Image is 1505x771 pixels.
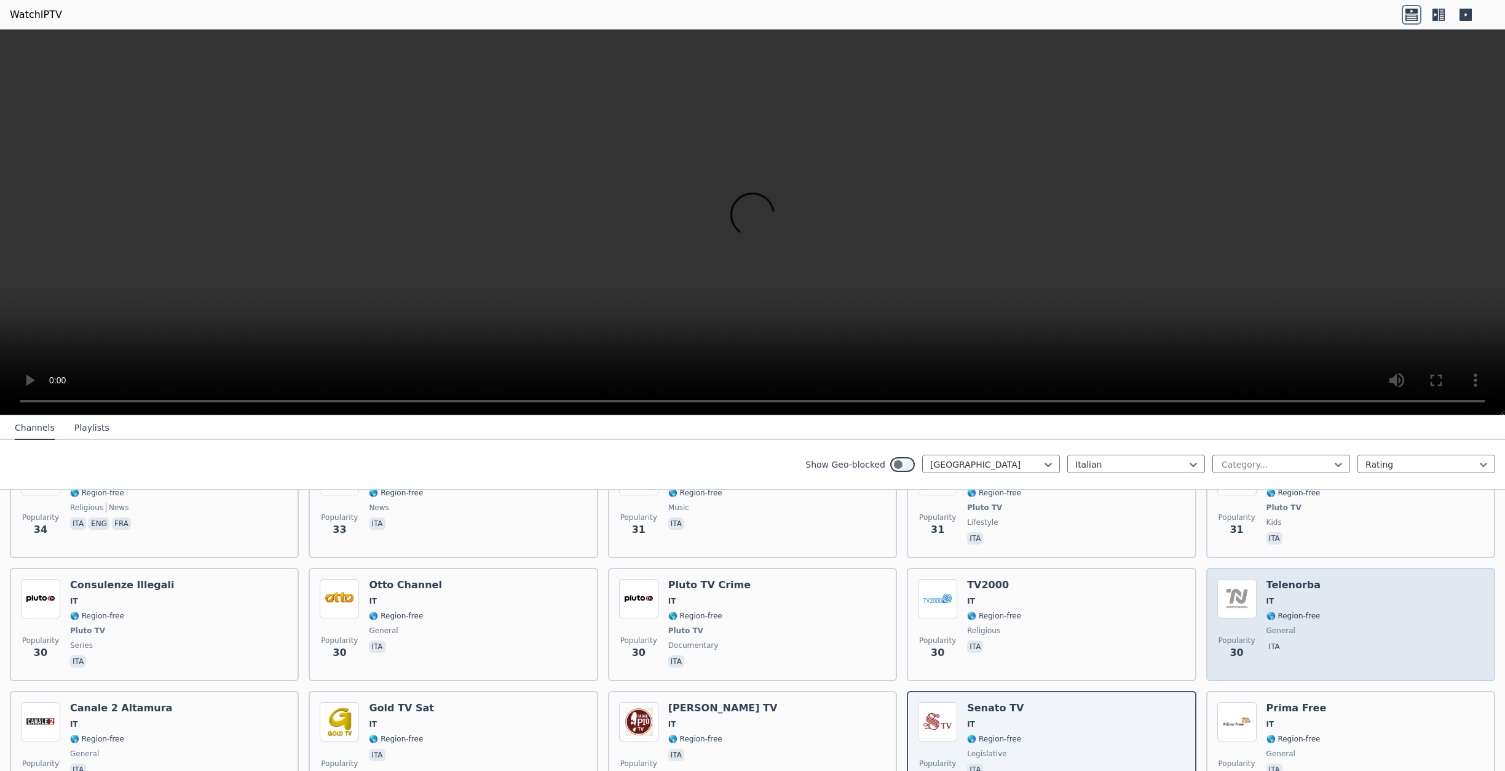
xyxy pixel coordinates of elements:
[321,636,358,645] span: Popularity
[70,719,78,729] span: IT
[369,719,377,729] span: IT
[1266,702,1327,714] h6: Prima Free
[1266,611,1321,621] span: 🌎 Region-free
[321,759,358,769] span: Popularity
[632,522,646,537] span: 31
[967,596,975,606] span: IT
[22,636,59,645] span: Popularity
[919,636,956,645] span: Popularity
[21,579,60,618] img: Consulenze Illegali
[967,749,1006,759] span: legislative
[1219,759,1255,769] span: Popularity
[967,517,998,527] span: lifestyle
[1217,702,1257,741] img: Prima Free
[919,759,956,769] span: Popularity
[321,513,358,522] span: Popularity
[369,626,398,636] span: general
[21,702,60,741] img: Canale 2 Altamura
[1266,488,1321,498] span: 🌎 Region-free
[967,488,1021,498] span: 🌎 Region-free
[668,611,722,621] span: 🌎 Region-free
[668,488,722,498] span: 🌎 Region-free
[74,417,109,440] button: Playlists
[919,513,956,522] span: Popularity
[1266,734,1321,744] span: 🌎 Region-free
[70,503,103,513] span: religious
[805,458,885,471] label: Show Geo-blocked
[369,579,442,591] h6: Otto Channel
[1266,626,1295,636] span: general
[1230,645,1243,660] span: 30
[34,522,47,537] span: 34
[70,655,86,668] p: ita
[620,636,657,645] span: Popularity
[70,517,86,530] p: ita
[369,596,377,606] span: IT
[918,579,957,618] img: TV2000
[668,749,684,761] p: ita
[619,702,658,741] img: Padre Pio TV
[70,702,172,714] h6: Canale 2 Altamura
[369,702,433,714] h6: Gold TV Sat
[369,749,385,761] p: ita
[22,759,59,769] span: Popularity
[668,641,719,650] span: documentary
[70,749,99,759] span: general
[931,522,944,537] span: 31
[15,417,55,440] button: Channels
[369,641,385,653] p: ita
[620,513,657,522] span: Popularity
[89,517,109,530] p: eng
[369,734,423,744] span: 🌎 Region-free
[1266,532,1282,545] p: ita
[1217,579,1257,618] img: Telenorba
[70,579,175,591] h6: Consulenze Illegali
[967,611,1021,621] span: 🌎 Region-free
[931,645,944,660] span: 30
[967,503,1002,513] span: Pluto TV
[632,645,646,660] span: 30
[112,517,131,530] p: fra
[70,611,124,621] span: 🌎 Region-free
[668,734,722,744] span: 🌎 Region-free
[1219,513,1255,522] span: Popularity
[967,719,975,729] span: IT
[22,513,59,522] span: Popularity
[918,702,957,741] img: Senato TV
[668,517,684,530] p: ita
[668,655,684,668] p: ita
[620,759,657,769] span: Popularity
[333,522,346,537] span: 33
[1266,596,1274,606] span: IT
[1266,503,1302,513] span: Pluto TV
[1266,517,1282,527] span: kids
[967,702,1024,714] h6: Senato TV
[967,734,1021,744] span: 🌎 Region-free
[967,626,1000,636] span: religious
[320,579,359,618] img: Otto Channel
[967,579,1021,591] h6: TV2000
[967,641,983,653] p: ita
[668,579,751,591] h6: Pluto TV Crime
[619,579,658,618] img: Pluto TV Crime
[70,641,93,650] span: series
[1266,579,1321,591] h6: Telenorba
[668,702,778,714] h6: [PERSON_NAME] TV
[70,734,124,744] span: 🌎 Region-free
[10,7,62,22] a: WatchIPTV
[70,596,78,606] span: IT
[1230,522,1243,537] span: 31
[369,503,389,513] span: news
[70,626,105,636] span: Pluto TV
[106,503,128,513] span: news
[369,611,423,621] span: 🌎 Region-free
[1266,719,1274,729] span: IT
[1266,749,1295,759] span: general
[70,488,124,498] span: 🌎 Region-free
[668,503,689,513] span: music
[369,488,423,498] span: 🌎 Region-free
[34,645,47,660] span: 30
[1219,636,1255,645] span: Popularity
[320,702,359,741] img: Gold TV Sat
[967,532,983,545] p: ita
